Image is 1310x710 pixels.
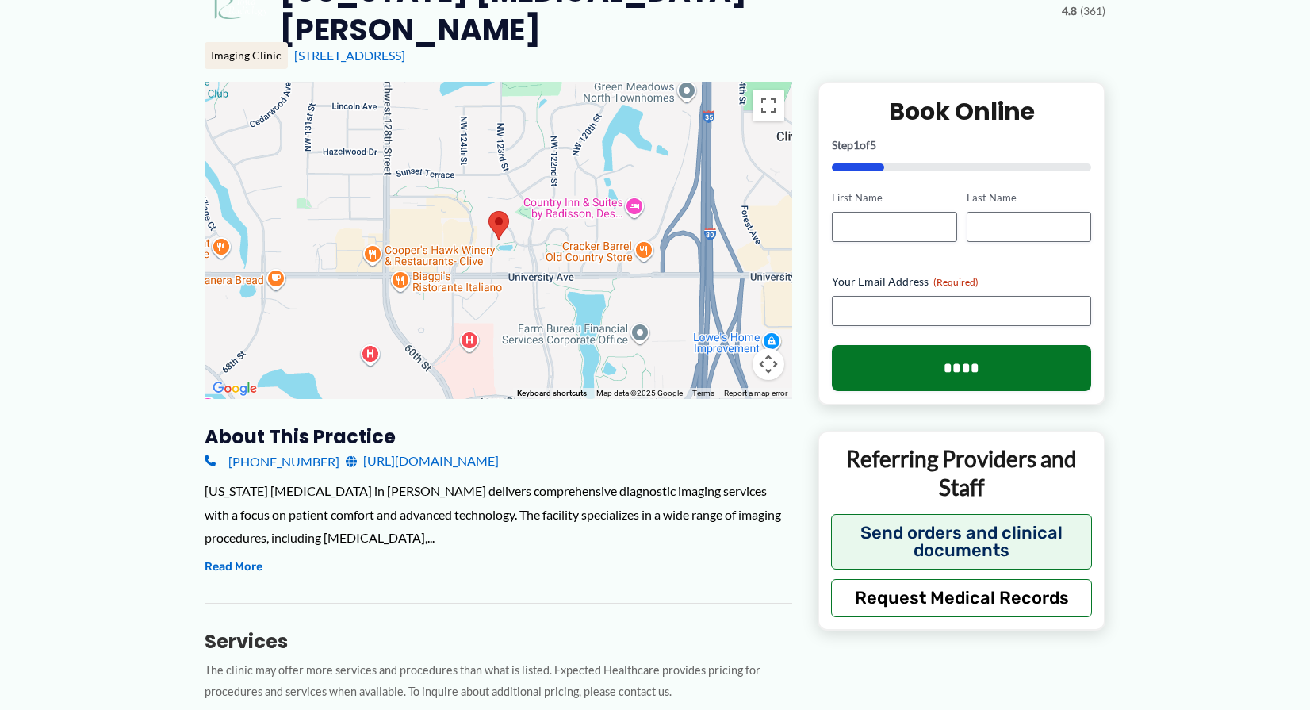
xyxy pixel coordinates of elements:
[753,90,784,121] button: Toggle fullscreen view
[967,190,1091,205] label: Last Name
[346,449,499,473] a: [URL][DOMAIN_NAME]
[205,629,792,654] h3: Services
[209,378,261,399] img: Google
[933,276,979,288] span: (Required)
[205,479,792,550] div: [US_STATE] [MEDICAL_DATA] in [PERSON_NAME] delivers comprehensive diagnostic imaging services wit...
[205,449,339,473] a: [PHONE_NUMBER]
[831,444,1092,502] p: Referring Providers and Staff
[596,389,683,397] span: Map data ©2025 Google
[831,579,1092,617] button: Request Medical Records
[870,138,876,152] span: 5
[753,348,784,380] button: Map camera controls
[205,424,792,449] h3: About this practice
[831,514,1092,570] button: Send orders and clinical documents
[1080,1,1105,21] span: (361)
[205,660,792,703] p: The clinic may offer more services and procedures than what is listed. Expected Healthcare provid...
[517,388,587,399] button: Keyboard shortcuts
[205,558,262,577] button: Read More
[832,96,1091,127] h2: Book Online
[853,138,860,152] span: 1
[692,389,714,397] a: Terms (opens in new tab)
[832,190,956,205] label: First Name
[832,274,1091,290] label: Your Email Address
[209,378,261,399] a: Open this area in Google Maps (opens a new window)
[832,140,1091,151] p: Step of
[1062,1,1077,21] span: 4.8
[205,42,288,69] div: Imaging Clinic
[724,389,787,397] a: Report a map error
[294,48,405,63] a: [STREET_ADDRESS]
